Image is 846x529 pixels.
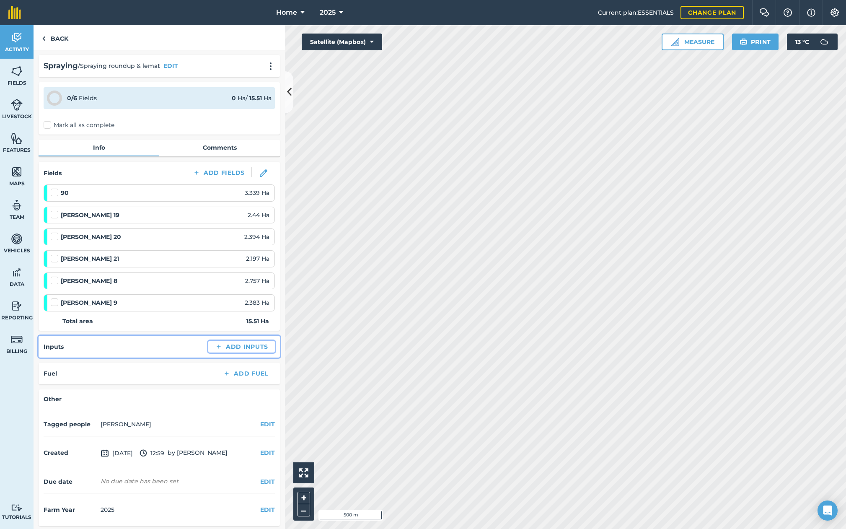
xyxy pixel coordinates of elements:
[163,61,178,70] button: EDIT
[67,93,97,103] div: Fields
[787,34,838,50] button: 13 °C
[61,210,119,220] strong: [PERSON_NAME] 19
[232,93,272,103] div: Ha / Ha
[67,94,77,102] strong: 0 / 6
[245,276,269,285] span: 2.757 Ha
[61,232,121,241] strong: [PERSON_NAME] 20
[101,448,133,458] span: [DATE]
[680,6,744,19] a: Change plan
[740,37,748,47] img: svg+xml;base64,PHN2ZyB4bWxucz0iaHR0cDovL3d3dy53My5vcmcvMjAwMC9zdmciIHdpZHRoPSIxOSIgaGVpZ2h0PSIyNC...
[216,368,275,379] button: Add Fuel
[61,188,69,197] strong: 90
[11,132,23,145] img: svg+xml;base64,PHN2ZyB4bWxucz0iaHR0cDovL3d3dy53My5vcmcvMjAwMC9zdmciIHdpZHRoPSI1NiIgaGVpZ2h0PSI2MC...
[44,477,97,486] h4: Due date
[8,6,21,19] img: fieldmargin Logo
[11,233,23,245] img: svg+xml;base64,PD94bWwgdmVyc2lvbj0iMS4wIiBlbmNvZGluZz0idXRmLTgiPz4KPCEtLSBHZW5lcmF0b3I6IEFkb2JlIE...
[266,62,276,70] img: svg+xml;base64,PHN2ZyB4bWxucz0iaHR0cDovL3d3dy53My5vcmcvMjAwMC9zdmciIHdpZHRoPSIyMCIgaGVpZ2h0PSIyNC...
[298,492,310,504] button: +
[11,99,23,111] img: svg+xml;base64,PD94bWwgdmVyc2lvbj0iMS4wIiBlbmNvZGluZz0idXRmLTgiPz4KPCEtLSBHZW5lcmF0b3I6IEFkb2JlIE...
[11,504,23,512] img: svg+xml;base64,PD94bWwgdmVyc2lvbj0iMS4wIiBlbmNvZGluZz0idXRmLTgiPz4KPCEtLSBHZW5lcmF0b3I6IEFkb2JlIE...
[11,333,23,346] img: svg+xml;base64,PD94bWwgdmVyc2lvbj0iMS4wIiBlbmNvZGluZz0idXRmLTgiPz4KPCEtLSBHZW5lcmF0b3I6IEFkb2JlIE...
[671,38,679,46] img: Ruler icon
[44,169,62,178] h4: Fields
[245,188,269,197] span: 3.339 Ha
[11,166,23,178] img: svg+xml;base64,PHN2ZyB4bWxucz0iaHR0cDovL3d3dy53My5vcmcvMjAwMC9zdmciIHdpZHRoPSI1NiIgaGVpZ2h0PSI2MC...
[246,316,269,326] strong: 15.51 Ha
[44,369,57,378] h4: Fuel
[11,65,23,78] img: svg+xml;base64,PHN2ZyB4bWxucz0iaHR0cDovL3d3dy53My5vcmcvMjAwMC9zdmciIHdpZHRoPSI1NiIgaGVpZ2h0PSI2MC...
[44,505,97,514] h4: Farm Year
[11,300,23,312] img: svg+xml;base64,PD94bWwgdmVyc2lvbj0iMS4wIiBlbmNvZGluZz0idXRmLTgiPz4KPCEtLSBHZW5lcmF0b3I6IEFkb2JlIE...
[44,60,78,72] h2: Spraying
[276,8,297,18] span: Home
[807,8,815,18] img: svg+xml;base64,PHN2ZyB4bWxucz0iaHR0cDovL3d3dy53My5vcmcvMjAwMC9zdmciIHdpZHRoPSIxNyIgaGVpZ2h0PSIxNy...
[246,254,269,263] span: 2.197 Ha
[830,8,840,17] img: A cog icon
[101,477,179,485] div: No due date has been set
[732,34,779,50] button: Print
[299,468,308,477] img: Four arrows, one pointing top left, one top right, one bottom right and the last bottom left
[44,441,275,465] div: by [PERSON_NAME]
[61,298,117,307] strong: [PERSON_NAME] 9
[249,94,262,102] strong: 15.51
[11,31,23,44] img: svg+xml;base64,PD94bWwgdmVyc2lvbj0iMS4wIiBlbmNvZGluZz0idXRmLTgiPz4KPCEtLSBHZW5lcmF0b3I6IEFkb2JlIE...
[302,34,382,50] button: Satellite (Mapbox)
[260,420,275,429] button: EDIT
[260,505,275,514] button: EDIT
[44,121,114,130] label: Mark all as complete
[61,254,119,263] strong: [PERSON_NAME] 21
[232,94,236,102] strong: 0
[11,266,23,279] img: svg+xml;base64,PD94bWwgdmVyc2lvbj0iMS4wIiBlbmNvZGluZz0idXRmLTgiPz4KPCEtLSBHZW5lcmF0b3I6IEFkb2JlIE...
[61,276,117,285] strong: [PERSON_NAME] 8
[101,505,114,514] div: 2025
[44,420,97,429] h4: Tagged people
[78,61,160,70] span: / Spraying roundup & lemat
[62,316,93,326] strong: Total area
[816,34,833,50] img: svg+xml;base64,PD94bWwgdmVyc2lvbj0iMS4wIiBlbmNvZGluZz0idXRmLTgiPz4KPCEtLSBHZW5lcmF0b3I6IEFkb2JlIE...
[260,169,267,177] img: svg+xml;base64,PHN2ZyB3aWR0aD0iMTgiIGhlaWdodD0iMTgiIHZpZXdCb3g9IjAgMCAxOCAxOCIgZmlsbD0ibm9uZSIgeG...
[783,8,793,17] img: A question mark icon
[44,342,64,351] h4: Inputs
[34,25,77,50] a: Back
[42,34,46,44] img: svg+xml;base64,PHN2ZyB4bWxucz0iaHR0cDovL3d3dy53My5vcmcvMjAwMC9zdmciIHdpZHRoPSI5IiBoZWlnaHQ9IjI0Ii...
[662,34,724,50] button: Measure
[248,210,269,220] span: 2.44 Ha
[101,448,109,458] img: svg+xml;base64,PD94bWwgdmVyc2lvbj0iMS4wIiBlbmNvZGluZz0idXRmLTgiPz4KPCEtLSBHZW5lcmF0b3I6IEFkb2JlIE...
[140,448,164,458] span: 12:59
[39,140,159,156] a: Info
[244,232,269,241] span: 2.394 Ha
[11,199,23,212] img: svg+xml;base64,PD94bWwgdmVyc2lvbj0iMS4wIiBlbmNvZGluZz0idXRmLTgiPz4KPCEtLSBHZW5lcmF0b3I6IEFkb2JlIE...
[298,504,310,516] button: –
[795,34,809,50] span: 13 ° C
[260,448,275,457] button: EDIT
[818,500,838,521] div: Open Intercom Messenger
[159,140,280,156] a: Comments
[44,394,275,404] h4: Other
[260,477,275,486] button: EDIT
[759,8,769,17] img: Two speech bubbles overlapping with the left bubble in the forefront
[44,448,97,457] h4: Created
[598,8,674,17] span: Current plan : ESSENTIALS
[245,298,269,307] span: 2.383 Ha
[186,167,251,179] button: Add Fields
[140,448,147,458] img: svg+xml;base64,PD94bWwgdmVyc2lvbj0iMS4wIiBlbmNvZGluZz0idXRmLTgiPz4KPCEtLSBHZW5lcmF0b3I6IEFkb2JlIE...
[208,341,275,353] button: Add Inputs
[101,420,151,429] li: [PERSON_NAME]
[320,8,336,18] span: 2025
